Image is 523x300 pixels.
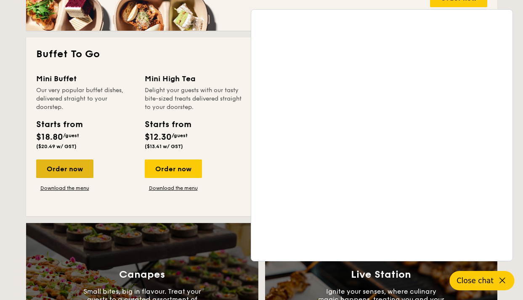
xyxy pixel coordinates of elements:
h3: Canapes [119,269,165,281]
button: Close chat [450,271,515,290]
a: Download the menu [36,185,93,191]
span: Close chat [457,276,494,285]
div: Our very popular buffet dishes, delivered straight to your doorstep. [36,86,135,112]
span: $12.30 [145,132,172,142]
a: Download the menu [145,185,202,191]
div: Order now [145,159,202,178]
span: /guest [63,133,79,138]
h2: Buffet To Go [36,48,487,61]
h3: Live Station [351,269,411,281]
span: ($20.49 w/ GST) [36,143,77,149]
span: $18.80 [36,132,63,142]
div: Order now [36,159,93,178]
div: Delight your guests with our tasty bite-sized treats delivered straight to your doorstep. [145,86,243,112]
div: Starts from [145,118,191,131]
div: Starts from [36,118,82,131]
span: ($13.41 w/ GST) [145,143,183,149]
div: Mini Buffet [36,73,135,85]
span: /guest [172,133,188,138]
div: Mini High Tea [145,73,243,85]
